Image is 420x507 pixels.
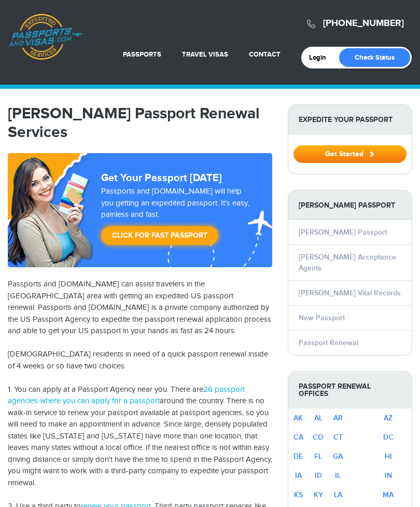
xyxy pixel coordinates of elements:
[299,313,345,322] a: New Passport
[383,490,394,499] a: MA
[383,433,394,442] a: DC
[299,338,358,347] a: Passport Renewal
[249,50,281,59] a: Contact
[385,452,392,461] a: HI
[295,471,302,480] a: IA
[101,226,218,245] a: Click for Fast Passport
[299,228,387,237] a: [PERSON_NAME] Passport
[333,414,343,422] a: AR
[315,471,322,480] a: ID
[123,50,161,59] a: Passports
[8,104,272,142] h1: [PERSON_NAME] Passport Renewal Services
[288,105,412,134] strong: Expedite Your Passport
[335,471,341,480] a: IL
[294,490,303,499] a: KS
[288,372,412,408] strong: Passport Renewal Offices
[288,190,412,220] strong: [PERSON_NAME] Passport
[293,433,303,442] a: CA
[314,414,323,422] a: AL
[384,414,393,422] a: AZ
[385,471,392,480] a: IN
[334,490,342,499] a: LA
[333,452,343,461] a: GA
[293,452,303,461] a: DE
[309,53,333,62] a: Login
[293,414,303,422] a: AK
[339,48,410,67] a: Check Status
[101,172,222,184] strong: Get Your Passport [DATE]
[323,18,404,29] a: [PHONE_NUMBER]
[299,253,396,272] a: [PERSON_NAME] Acceptance Agents
[8,13,82,60] a: Passports & [DOMAIN_NAME]
[8,279,272,337] p: Passports and [DOMAIN_NAME] can assist travelers in the [GEOGRAPHIC_DATA] area with getting an ex...
[97,186,256,250] div: Passports and [DOMAIN_NAME] will help you getting an expedited passport. It's easy, painless and ...
[8,349,272,372] p: [DEMOGRAPHIC_DATA] residents in need of a quick passport renewal inside of 4 weeks or so have two...
[313,433,324,442] a: CO
[293,145,407,163] button: Get Started
[333,433,343,442] a: CT
[314,452,322,461] a: FL
[314,490,323,499] a: KY
[182,50,228,59] a: Travel Visas
[293,149,407,158] a: Get Started
[299,289,401,297] a: [PERSON_NAME] Vital Records
[8,384,272,489] p: 1. You can apply at a Passport Agency near you. There are around the country. There is no walk-in...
